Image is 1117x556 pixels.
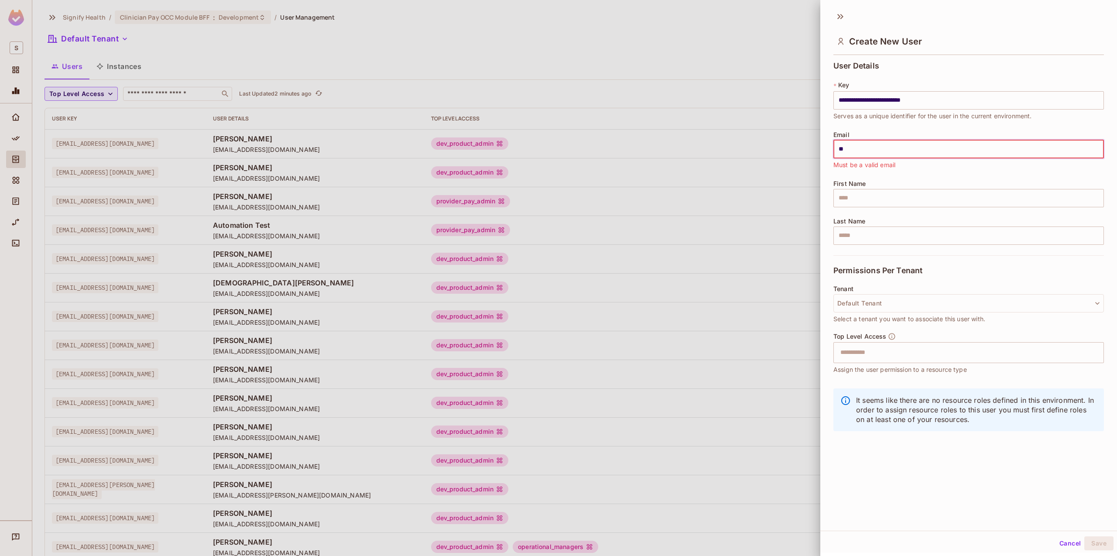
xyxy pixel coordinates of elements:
[833,314,985,324] span: Select a tenant you want to associate this user with.
[833,294,1104,312] button: Default Tenant
[856,395,1097,424] p: It seems like there are no resource roles defined in this environment. In order to assign resourc...
[833,111,1032,121] span: Serves as a unique identifier for the user in the current environment.
[1056,536,1084,550] button: Cancel
[833,333,886,340] span: Top Level Access
[1099,351,1101,353] button: Open
[833,180,866,187] span: First Name
[833,218,865,225] span: Last Name
[833,365,967,374] span: Assign the user permission to a resource type
[833,285,853,292] span: Tenant
[838,82,849,89] span: Key
[833,266,922,275] span: Permissions Per Tenant
[833,62,879,70] span: User Details
[1084,536,1114,550] button: Save
[833,160,895,170] span: Must be a valid email
[833,131,850,138] span: Email
[849,36,922,47] span: Create New User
